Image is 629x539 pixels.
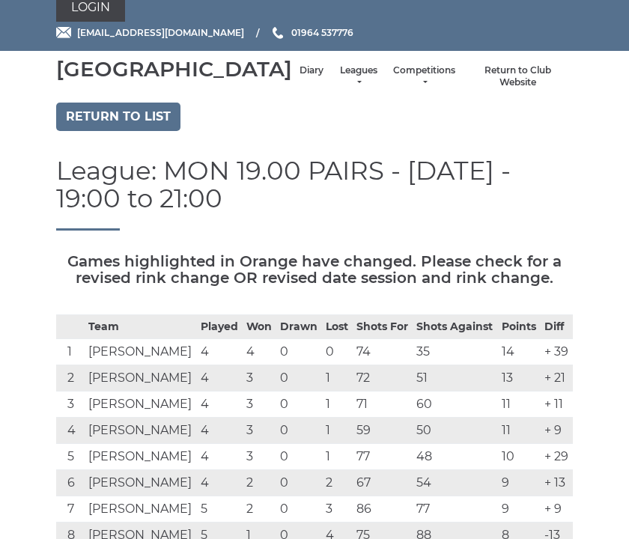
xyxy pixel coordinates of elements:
td: 5 [56,443,85,469]
td: [PERSON_NAME] [85,338,198,365]
td: 11 [498,391,541,417]
a: Return to list [56,103,180,131]
td: + 29 [541,443,573,469]
td: 54 [413,469,498,496]
td: 60 [413,391,498,417]
a: Email [EMAIL_ADDRESS][DOMAIN_NAME] [56,25,244,40]
td: 3 [243,365,276,391]
td: 0 [276,365,322,391]
td: 4 [197,417,243,443]
a: Phone us 01964 537776 [270,25,353,40]
td: 67 [353,469,413,496]
td: 4 [197,391,243,417]
td: 3 [243,417,276,443]
th: Points [498,314,541,338]
td: 14 [498,338,541,365]
td: 1 [322,443,353,469]
td: 11 [498,417,541,443]
td: 86 [353,496,413,522]
td: 72 [353,365,413,391]
td: 3 [56,391,85,417]
td: 1 [322,391,353,417]
td: [PERSON_NAME] [85,469,198,496]
td: 0 [276,443,322,469]
td: 1 [56,338,85,365]
td: 13 [498,365,541,391]
th: Team [85,314,198,338]
td: 77 [353,443,413,469]
td: [PERSON_NAME] [85,391,198,417]
td: 2 [322,469,353,496]
h5: Games highlighted in Orange have changed. Please check for a revised rink change OR revised date ... [56,253,573,286]
td: 7 [56,496,85,522]
td: 71 [353,391,413,417]
td: 0 [276,391,322,417]
td: 4 [197,469,243,496]
td: 3 [243,443,276,469]
a: Diary [300,64,323,77]
td: + 11 [541,391,573,417]
img: Email [56,27,71,38]
td: [PERSON_NAME] [85,496,198,522]
td: 0 [276,496,322,522]
td: 2 [243,469,276,496]
td: 1 [322,365,353,391]
td: 0 [276,417,322,443]
td: 50 [413,417,498,443]
td: + 9 [541,496,573,522]
img: Phone us [273,27,283,39]
span: [EMAIL_ADDRESS][DOMAIN_NAME] [77,27,244,38]
h1: League: MON 19.00 PAIRS - [DATE] - 19:00 to 21:00 [56,157,573,231]
td: 74 [353,338,413,365]
th: Diff [541,314,573,338]
td: 51 [413,365,498,391]
td: 4 [197,443,243,469]
td: + 9 [541,417,573,443]
td: 9 [498,496,541,522]
th: Shots Against [413,314,498,338]
th: Played [197,314,243,338]
td: [PERSON_NAME] [85,417,198,443]
td: [PERSON_NAME] [85,443,198,469]
td: 59 [353,417,413,443]
th: Shots For [353,314,413,338]
span: 01964 537776 [291,27,353,38]
td: 2 [243,496,276,522]
td: 3 [322,496,353,522]
td: [PERSON_NAME] [85,365,198,391]
td: 35 [413,338,498,365]
th: Lost [322,314,353,338]
a: Leagues [338,64,378,89]
td: + 39 [541,338,573,365]
td: 4 [197,365,243,391]
td: 0 [276,469,322,496]
td: 48 [413,443,498,469]
td: 1 [322,417,353,443]
td: 4 [197,338,243,365]
td: 0 [276,338,322,365]
td: 4 [56,417,85,443]
td: 0 [322,338,353,365]
a: Competitions [393,64,455,89]
td: 5 [197,496,243,522]
td: 4 [243,338,276,365]
a: Return to Club Website [470,64,565,89]
td: 3 [243,391,276,417]
td: 10 [498,443,541,469]
th: Drawn [276,314,322,338]
td: 77 [413,496,498,522]
td: + 13 [541,469,573,496]
td: 2 [56,365,85,391]
div: [GEOGRAPHIC_DATA] [56,58,292,81]
td: 9 [498,469,541,496]
th: Won [243,314,276,338]
td: + 21 [541,365,573,391]
td: 6 [56,469,85,496]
